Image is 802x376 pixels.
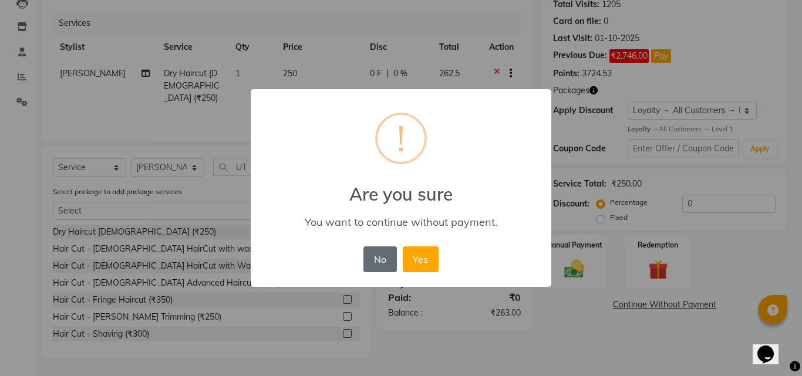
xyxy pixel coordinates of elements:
[403,246,439,272] button: Yes
[268,215,534,229] div: You want to continue without payment.
[363,246,396,272] button: No
[753,329,790,364] iframe: chat widget
[251,170,551,205] h2: Are you sure
[397,115,405,162] div: !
